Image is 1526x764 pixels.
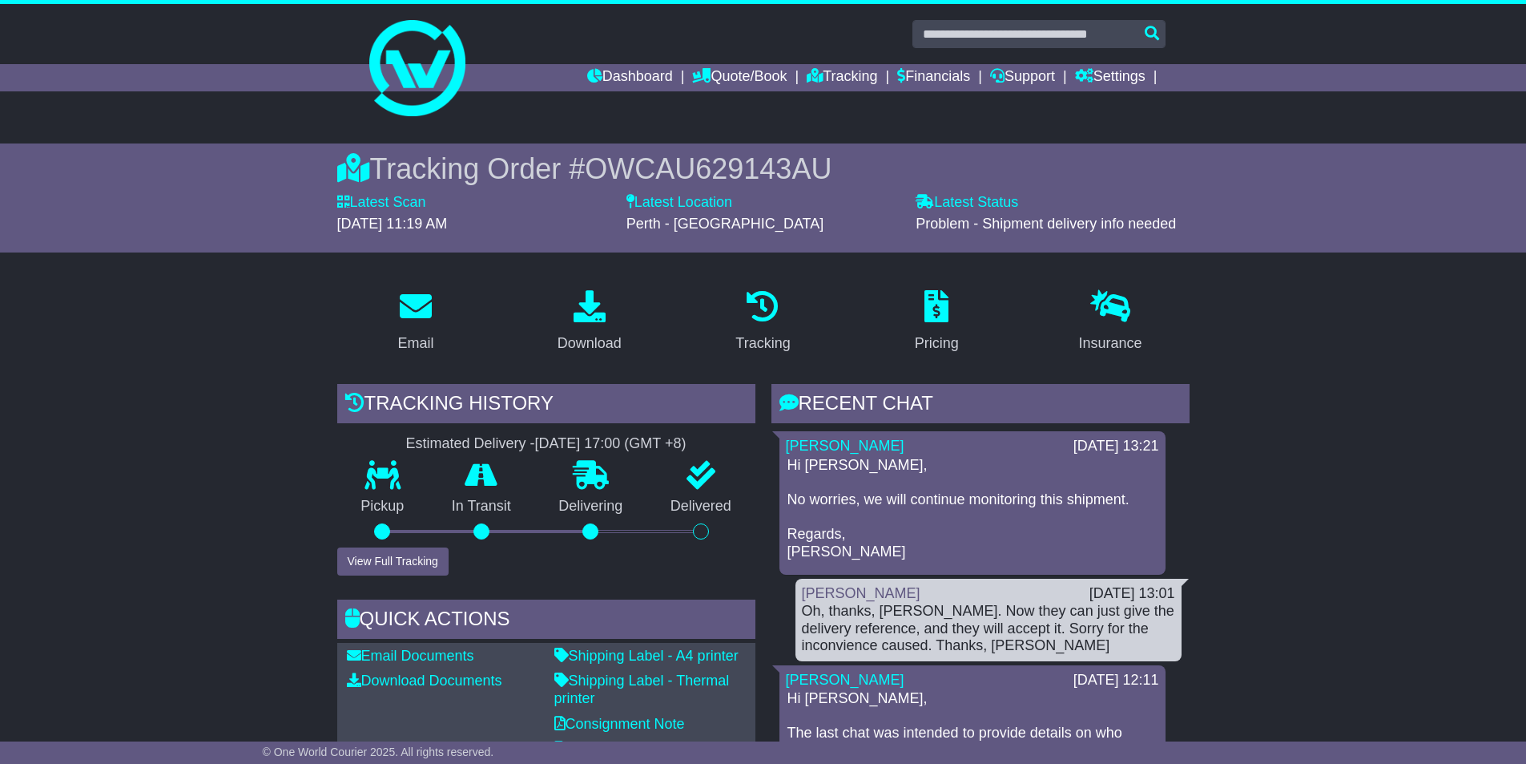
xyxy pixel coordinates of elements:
[1073,438,1159,455] div: [DATE] 13:21
[626,194,732,212] label: Latest Location
[337,152,1190,186] div: Tracking Order #
[347,673,502,689] a: Download Documents
[337,216,448,232] span: [DATE] 11:19 AM
[646,498,755,515] p: Delivered
[1069,285,1153,360] a: Insurance
[554,648,739,664] a: Shipping Label - A4 printer
[585,152,831,185] span: OWCAU629143AU
[535,498,647,515] p: Delivering
[1075,64,1146,91] a: Settings
[735,333,790,354] div: Tracking
[554,716,685,732] a: Consignment Note
[787,457,1158,561] p: Hi [PERSON_NAME], No worries, we will continue monitoring this shipment. Regards, [PERSON_NAME]
[915,333,959,354] div: Pricing
[337,548,449,576] button: View Full Tracking
[802,603,1175,655] div: Oh, thanks, [PERSON_NAME]. Now they can just give the delivery reference, and they will accept it...
[786,438,904,454] a: [PERSON_NAME]
[587,64,673,91] a: Dashboard
[558,333,622,354] div: Download
[337,435,755,453] div: Estimated Delivery -
[337,600,755,643] div: Quick Actions
[807,64,877,91] a: Tracking
[771,384,1190,427] div: RECENT CHAT
[337,194,426,212] label: Latest Scan
[337,384,755,427] div: Tracking history
[387,285,444,360] a: Email
[802,585,920,601] a: [PERSON_NAME]
[990,64,1055,91] a: Support
[897,64,970,91] a: Financials
[725,285,800,360] a: Tracking
[1089,585,1175,603] div: [DATE] 13:01
[263,746,494,758] span: © One World Courier 2025. All rights reserved.
[347,648,474,664] a: Email Documents
[397,333,433,354] div: Email
[626,216,823,232] span: Perth - [GEOGRAPHIC_DATA]
[916,216,1176,232] span: Problem - Shipment delivery info needed
[547,285,632,360] a: Download
[904,285,969,360] a: Pricing
[1079,333,1142,354] div: Insurance
[535,435,686,453] div: [DATE] 17:00 (GMT +8)
[1073,672,1159,689] div: [DATE] 12:11
[916,194,1018,212] label: Latest Status
[692,64,787,91] a: Quote/Book
[554,673,730,706] a: Shipping Label - Thermal printer
[428,498,535,515] p: In Transit
[786,672,904,688] a: [PERSON_NAME]
[337,498,429,515] p: Pickup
